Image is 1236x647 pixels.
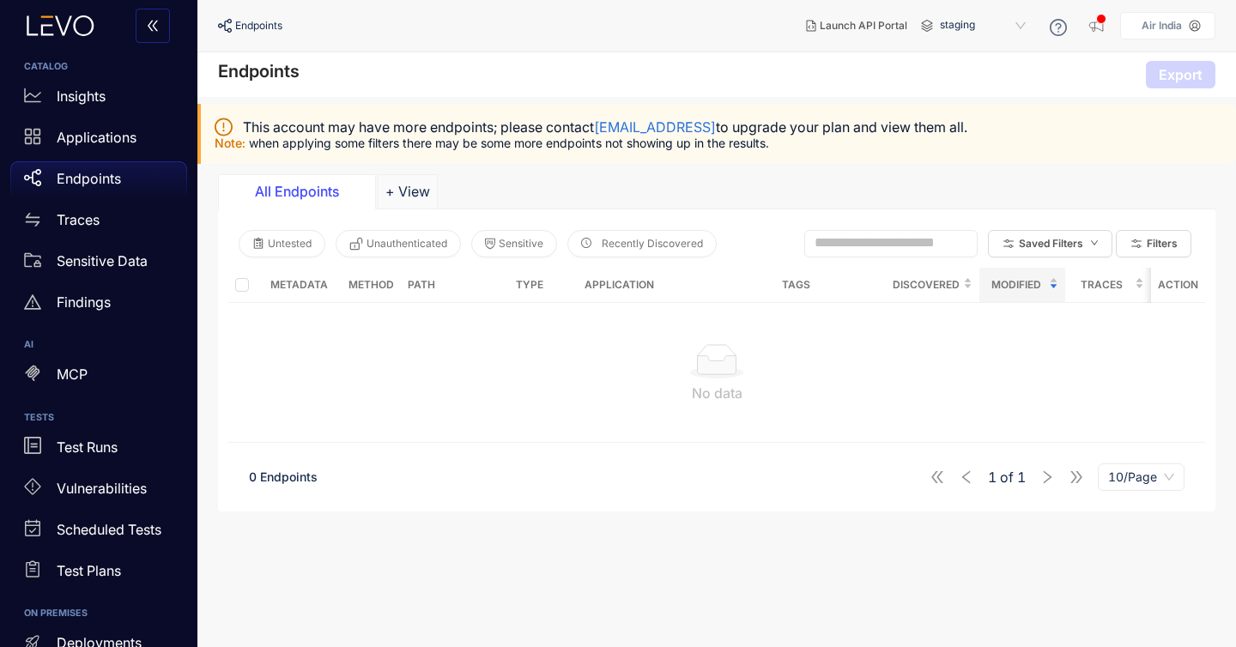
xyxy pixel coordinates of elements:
th: Traces [1065,268,1151,303]
span: double-left [146,19,160,34]
span: Traces [1072,275,1131,294]
span: warning [24,293,41,311]
button: Filters [1116,230,1191,257]
p: when applying some filters there may be some more endpoints not showing up in the results. [215,136,1222,150]
h6: TESTS [24,413,173,423]
a: Insights [10,79,187,120]
span: Launch API Portal [820,20,907,32]
th: Action [1151,268,1205,303]
span: swap [24,211,41,228]
span: 0 Endpoints [249,469,318,484]
span: down [1090,239,1099,248]
th: Tags [775,268,886,303]
span: 1 [1017,469,1026,485]
p: Insights [57,88,106,104]
a: Traces [10,203,187,244]
span: staging [940,12,1029,39]
p: Sensitive Data [57,253,148,269]
span: Note: [215,136,249,150]
span: Recently Discovered [602,238,703,250]
span: 10/Page [1108,464,1174,490]
p: Traces [57,212,100,227]
button: Unauthenticated [336,230,461,257]
th: Discovered [886,268,979,303]
span: Modified [986,275,1045,294]
a: Endpoints [10,161,187,203]
a: Applications [10,120,187,161]
th: Metadata [256,268,342,303]
a: Vulnerabilities [10,471,187,512]
th: Application [578,268,775,303]
a: MCP [10,358,187,399]
span: of [988,469,1026,485]
div: All Endpoints [233,184,361,199]
a: Test Runs [10,430,187,471]
a: Test Plans [10,553,187,595]
button: Add tab [378,174,438,209]
span: 1 [988,469,997,485]
p: Air India [1142,20,1182,32]
h6: ON PREMISES [24,608,173,619]
button: Untested [239,230,325,257]
th: Path [401,268,509,303]
p: Test Runs [57,439,118,455]
p: Vulnerabilities [57,481,147,496]
p: Endpoints [57,171,121,186]
span: Unauthenticated [367,238,447,250]
button: Launch API Portal [792,12,921,39]
button: double-left [136,9,170,43]
h4: Endpoints [218,61,300,82]
a: [EMAIL_ADDRESS] [594,118,716,136]
a: Sensitive Data [10,244,187,285]
p: Scheduled Tests [57,522,161,537]
h6: AI [24,340,173,350]
span: Endpoints [235,20,282,32]
button: Export [1146,61,1215,88]
div: No data [242,385,1191,401]
a: Findings [10,285,187,326]
span: Saved Filters [1019,238,1083,250]
th: Method [342,268,401,303]
button: Saved Filtersdown [988,230,1112,257]
th: Type [509,268,578,303]
span: Discovered [893,275,960,294]
span: Untested [268,238,312,250]
button: Sensitive [471,230,557,257]
span: clock-circle [581,238,591,250]
span: Filters [1147,238,1178,250]
span: This account may have more endpoints; please contact to upgrade your plan and view them all. [243,119,967,135]
button: clock-circleRecently Discovered [567,230,717,257]
p: Test Plans [57,563,121,578]
a: Scheduled Tests [10,512,187,553]
p: Findings [57,294,111,310]
span: Sensitive [499,238,543,250]
h6: CATALOG [24,62,173,72]
p: MCP [57,366,88,382]
p: Applications [57,130,136,145]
